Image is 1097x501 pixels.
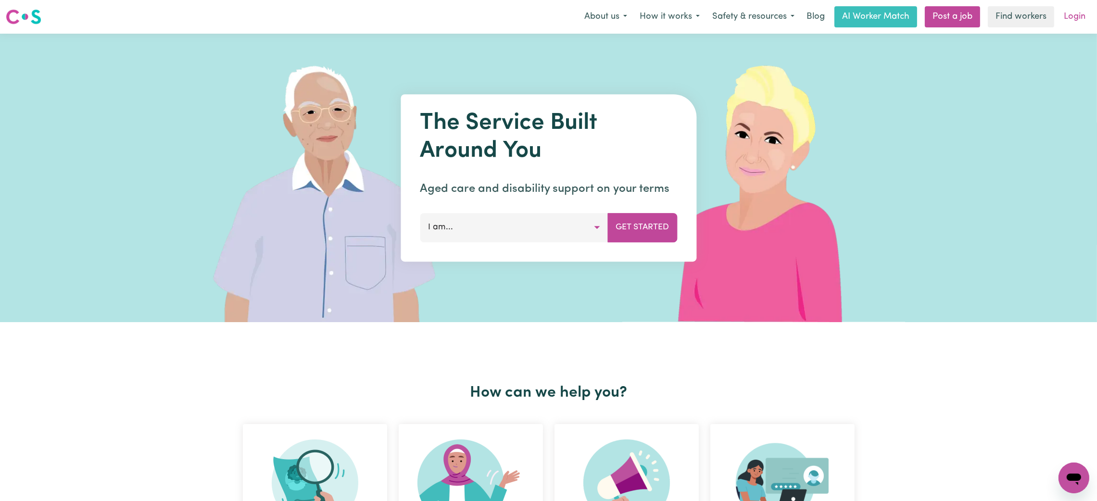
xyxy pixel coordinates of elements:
iframe: Button to launch messaging window, conversation in progress [1059,463,1089,493]
a: Blog [801,6,831,27]
a: Careseekers logo [6,6,41,28]
h1: The Service Built Around You [420,110,677,165]
button: Get Started [607,213,677,242]
h2: How can we help you? [237,384,860,402]
button: I am... [420,213,608,242]
button: How it works [633,7,706,27]
img: Careseekers logo [6,8,41,25]
a: AI Worker Match [834,6,917,27]
button: About us [578,7,633,27]
p: Aged care and disability support on your terms [420,180,677,198]
button: Safety & resources [706,7,801,27]
a: Login [1058,6,1091,27]
a: Post a job [925,6,980,27]
a: Find workers [988,6,1054,27]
